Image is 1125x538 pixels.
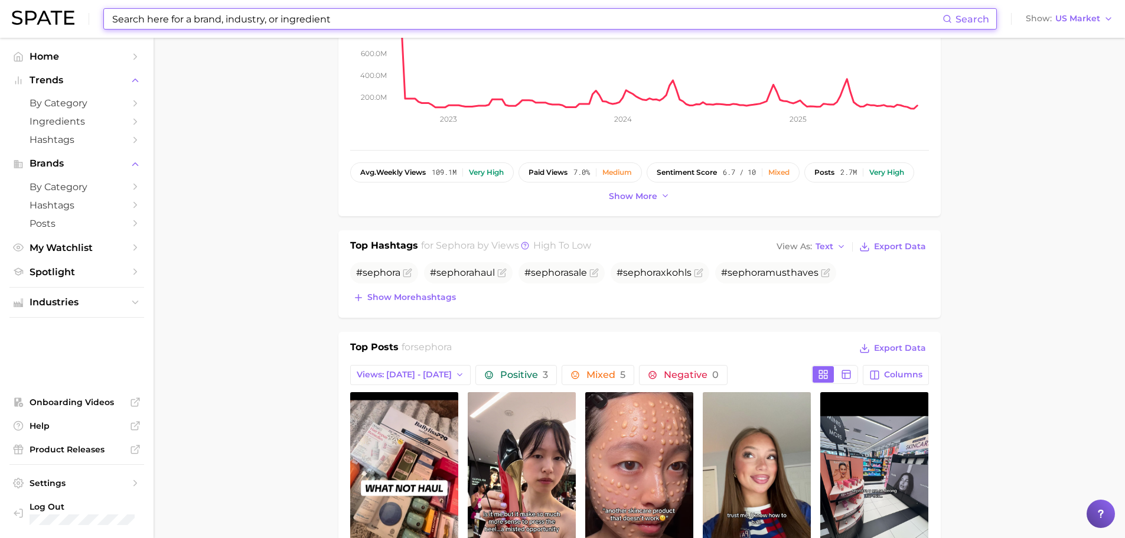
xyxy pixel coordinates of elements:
span: Show [1026,15,1052,22]
button: Flag as miscategorized or irrelevant [821,268,830,278]
button: Trends [9,71,144,89]
button: Industries [9,294,144,311]
span: posts [814,168,834,177]
span: sephora [436,240,475,251]
span: weekly views [360,168,426,177]
h1: Top Hashtags [350,239,418,255]
a: Spotlight [9,263,144,281]
button: avg.weekly views109.1mVery high [350,162,514,182]
span: Log Out [30,501,142,512]
span: My Watchlist [30,242,124,253]
span: 109.1m [432,168,456,177]
button: Show more [606,188,673,204]
button: Flag as miscategorized or irrelevant [589,268,599,278]
span: Negative [664,370,719,380]
button: posts2.7mVery high [804,162,914,182]
div: Medium [602,168,632,177]
a: Settings [9,474,144,492]
span: sephora [531,267,569,278]
span: paid views [529,168,568,177]
span: sentiment score [657,168,717,177]
tspan: 2023 [439,115,456,123]
span: 2.7m [840,168,857,177]
span: Posts [30,218,124,229]
span: Mixed [586,370,625,380]
span: 6.7 / 10 [723,168,756,177]
span: sephora [436,267,474,278]
div: Very high [869,168,904,177]
a: Product Releases [9,441,144,458]
img: SPATE [12,11,74,25]
div: Very high [469,168,504,177]
span: Home [30,51,124,62]
tspan: 400.0m [360,71,387,80]
button: sentiment score6.7 / 10Mixed [647,162,800,182]
span: Spotlight [30,266,124,278]
span: sephora [363,267,400,278]
tspan: 2025 [789,115,806,123]
span: Show more hashtags [367,292,456,302]
span: sephora [623,267,661,278]
span: Trends [30,75,124,86]
span: Industries [30,297,124,308]
span: Settings [30,478,124,488]
button: Export Data [856,340,928,357]
span: US Market [1055,15,1100,22]
tspan: 200.0m [361,93,387,102]
a: Posts [9,214,144,233]
a: My Watchlist [9,239,144,257]
span: # [356,267,400,278]
span: Export Data [874,343,926,353]
a: Onboarding Videos [9,393,144,411]
span: 3 [543,369,548,380]
span: Onboarding Videos [30,397,124,407]
h2: for [402,340,452,358]
button: Views: [DATE] - [DATE] [350,365,471,385]
div: Mixed [768,168,790,177]
a: Hashtags [9,196,144,214]
span: Columns [884,370,922,380]
button: paid views7.0%Medium [519,162,642,182]
button: Columns [863,365,928,385]
span: Export Data [874,242,926,252]
a: Help [9,417,144,435]
span: Views: [DATE] - [DATE] [357,370,452,380]
tspan: 600.0m [361,48,387,57]
input: Search here for a brand, industry, or ingredient [111,9,943,29]
tspan: 2024 [614,115,631,123]
span: Hashtags [30,200,124,211]
a: Log out. Currently logged in with e-mail yemin@goodai-global.com. [9,498,144,529]
a: Home [9,47,144,66]
span: 0 [712,369,719,380]
span: Ingredients [30,116,124,127]
span: Brands [30,158,124,169]
span: # haul [430,267,495,278]
button: Export Data [856,239,928,255]
button: Flag as miscategorized or irrelevant [497,268,507,278]
a: by Category [9,178,144,196]
span: by Category [30,97,124,109]
button: Brands [9,155,144,172]
h1: Top Posts [350,340,399,358]
span: Product Releases [30,444,124,455]
button: Flag as miscategorized or irrelevant [403,268,412,278]
span: sephora [414,341,452,353]
abbr: average [360,168,376,177]
span: by Category [30,181,124,193]
button: View AsText [774,239,849,255]
span: Hashtags [30,134,124,145]
span: 7.0% [573,168,590,177]
h2: for by Views [421,239,591,255]
span: sephora [728,267,765,278]
span: # musthaves [721,267,819,278]
a: Ingredients [9,112,144,131]
span: Search [956,14,989,25]
span: Positive [500,370,548,380]
button: Show morehashtags [350,289,459,306]
button: ShowUS Market [1023,11,1116,27]
button: Flag as miscategorized or irrelevant [694,268,703,278]
span: high to low [533,240,591,251]
span: View As [777,243,812,250]
span: # xkohls [617,267,692,278]
span: # sale [524,267,587,278]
